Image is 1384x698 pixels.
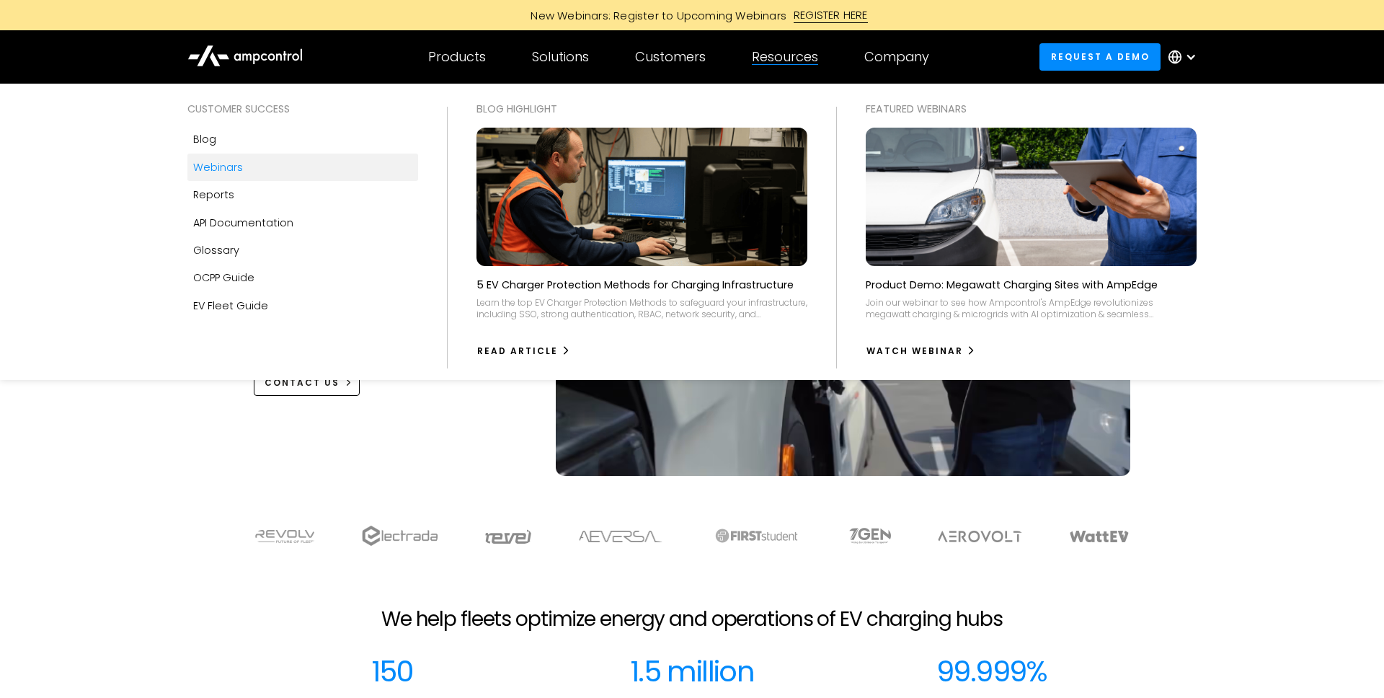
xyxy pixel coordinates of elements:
[635,49,706,65] div: Customers
[362,526,438,546] img: electrada logo
[381,607,1003,632] h2: We help fleets optimize energy and operations of EV charging hubs
[477,345,558,358] div: Read Article
[866,297,1197,319] div: Join our webinar to see how Ampcontrol's AmpEdge revolutionizes megawatt charging & microgrids wi...
[866,101,1197,117] div: Featured webinars
[187,181,418,208] a: Reports
[1039,43,1161,70] a: Request a demo
[193,159,243,175] div: Webinars
[187,264,418,291] a: OCPP Guide
[368,7,1016,23] a: New Webinars: Register to Upcoming WebinarsREGISTER HERE
[752,49,818,65] div: Resources
[476,101,807,117] div: Blog Highlight
[532,49,589,65] div: Solutions
[187,101,418,117] div: Customer success
[371,654,413,689] div: 150
[187,237,418,264] a: Glossary
[187,209,418,237] a: API Documentation
[516,8,794,23] div: New Webinars: Register to Upcoming Webinars
[866,340,976,363] a: watch webinar
[193,131,216,147] div: Blog
[937,531,1023,542] img: Aerovolt Logo
[476,340,571,363] a: Read Article
[630,654,754,689] div: 1.5 million
[794,7,868,23] div: REGISTER HERE
[254,369,360,396] a: CONTACT US
[476,278,794,292] p: 5 EV Charger Protection Methods for Charging Infrastructure
[476,297,807,319] div: Learn the top EV Charger Protection Methods to safeguard your infrastructure, including SSO, stro...
[265,376,340,389] div: CONTACT US
[936,654,1047,689] div: 99.999%
[428,49,486,65] div: Products
[866,345,963,358] div: watch webinar
[193,270,254,286] div: OCPP Guide
[193,215,293,231] div: API Documentation
[193,187,234,203] div: Reports
[193,298,268,314] div: EV Fleet Guide
[864,49,929,65] div: Company
[187,125,418,153] a: Blog
[187,154,418,181] a: Webinars
[866,278,1158,292] p: Product Demo: Megawatt Charging Sites with AmpEdge
[193,242,239,258] div: Glossary
[187,292,418,319] a: EV Fleet Guide
[1069,531,1130,542] img: WattEV logo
